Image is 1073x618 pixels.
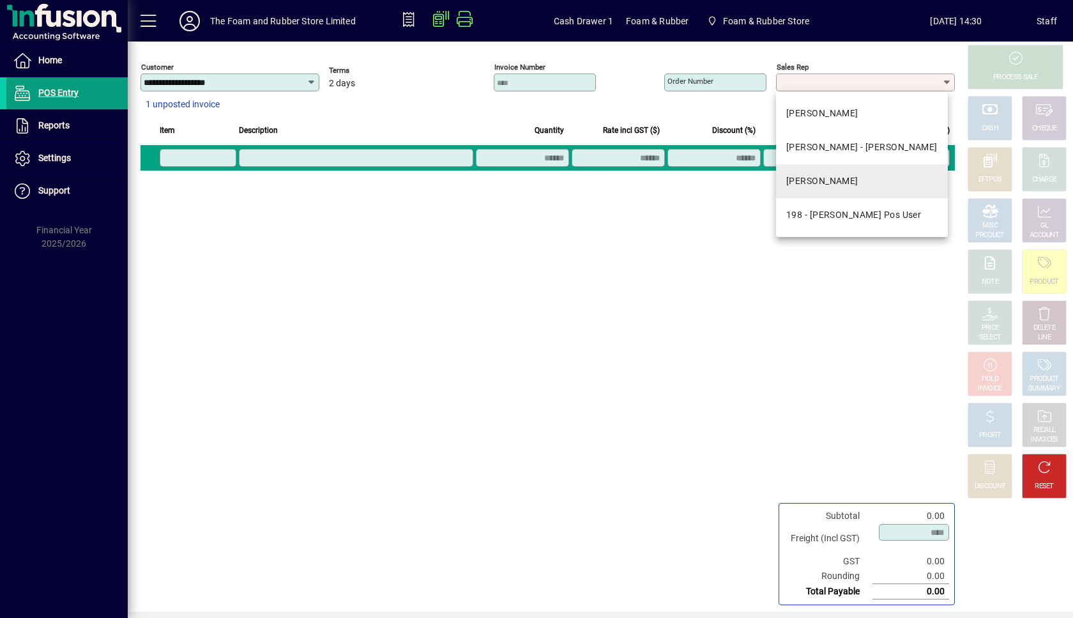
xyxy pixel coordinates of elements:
[1033,426,1056,435] div: RECALL
[786,208,921,222] div: 198 - [PERSON_NAME] Pos User
[872,554,949,569] td: 0.00
[626,11,689,31] span: Foam & Rubber
[975,231,1004,240] div: PRODUCT
[784,554,872,569] td: GST
[38,88,79,98] span: POS Entry
[784,509,872,523] td: Subtotal
[1038,333,1051,343] div: LINE
[141,93,225,116] button: 1 unposted invoice
[6,110,128,142] a: Reports
[776,198,948,232] mat-option: 198 - Shane Pos User
[160,123,175,137] span: Item
[239,123,278,137] span: Description
[210,11,356,31] div: The Foam and Rubber Store Limited
[38,185,70,196] span: Support
[1030,277,1058,287] div: PRODUCT
[723,11,809,31] span: Foam & Rubber Store
[979,431,1001,440] div: PROFIT
[329,79,355,89] span: 2 days
[872,509,949,523] td: 0.00
[982,124,998,134] div: CASH
[776,164,948,198] mat-option: SHANE - Shane
[38,120,70,130] span: Reports
[1028,384,1060,394] div: SUMMARY
[786,107,858,120] div: [PERSON_NAME]
[1032,124,1056,134] div: CHEQUE
[872,569,949,584] td: 0.00
[876,11,1037,31] span: [DATE] 14:30
[6,45,128,77] a: Home
[979,333,1001,343] div: SELECT
[494,63,545,72] mat-label: Invoice number
[6,143,128,174] a: Settings
[982,375,998,384] div: HOLD
[784,569,872,584] td: Rounding
[784,523,872,554] td: Freight (Incl GST)
[993,73,1038,82] div: PROCESS SALE
[982,221,998,231] div: MISC
[872,584,949,599] td: 0.00
[603,123,660,137] span: Rate incl GST ($)
[978,384,1001,394] div: INVOICE
[982,323,999,333] div: PRICE
[975,482,1005,491] div: DISCOUNT
[38,153,71,163] span: Settings
[786,141,938,154] div: [PERSON_NAME] - [PERSON_NAME]
[329,66,406,75] span: Terms
[784,584,872,599] td: Total Payable
[1040,221,1049,231] div: GL
[141,63,174,72] mat-label: Customer
[712,123,756,137] span: Discount (%)
[776,130,948,164] mat-option: EMMA - Emma Ormsby
[701,10,814,33] span: Foam & Rubber Store
[6,175,128,207] a: Support
[1037,11,1057,31] div: Staff
[777,63,809,72] mat-label: Sales rep
[982,277,998,287] div: NOTE
[38,55,62,65] span: Home
[169,10,210,33] button: Profile
[1033,323,1055,333] div: DELETE
[535,123,564,137] span: Quantity
[1030,231,1059,240] div: ACCOUNT
[776,97,948,130] mat-option: DAVE - Dave
[1030,435,1058,445] div: INVOICES
[554,11,613,31] span: Cash Drawer 1
[1035,482,1054,491] div: RESET
[667,77,713,86] mat-label: Order number
[1030,375,1058,384] div: PRODUCT
[978,175,1002,185] div: EFTPOS
[1032,175,1057,185] div: CHARGE
[786,174,858,188] div: [PERSON_NAME]
[146,98,220,111] span: 1 unposted invoice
